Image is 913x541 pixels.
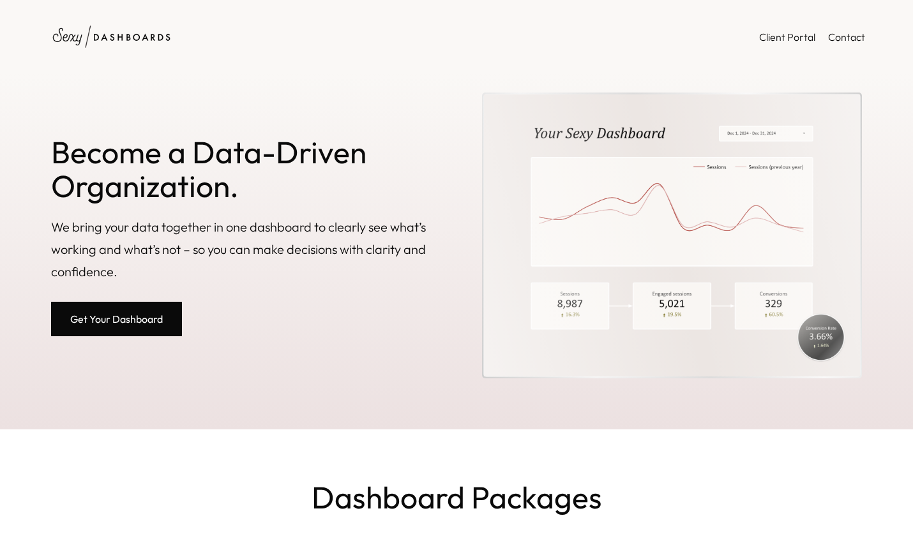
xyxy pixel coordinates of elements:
img: Marketing dashboard showing sessions over time and marketing funnel with conversion rate. [484,94,860,376]
a: Contact [828,28,865,46]
nav: Header Menu [759,28,865,46]
a: Client Portal [759,28,815,46]
h2: Dashboard Packages [48,480,865,514]
h2: Become a Data-Driven Organization. [51,135,431,203]
img: Sexy Dashboards [48,19,176,54]
p: We bring your data together in one dashboard to clearly see what’s working and what’s not – so yo... [51,216,431,283]
span: Client Portal [759,31,815,43]
a: Get Your Dashboard [51,302,182,336]
span: Contact [828,31,865,43]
